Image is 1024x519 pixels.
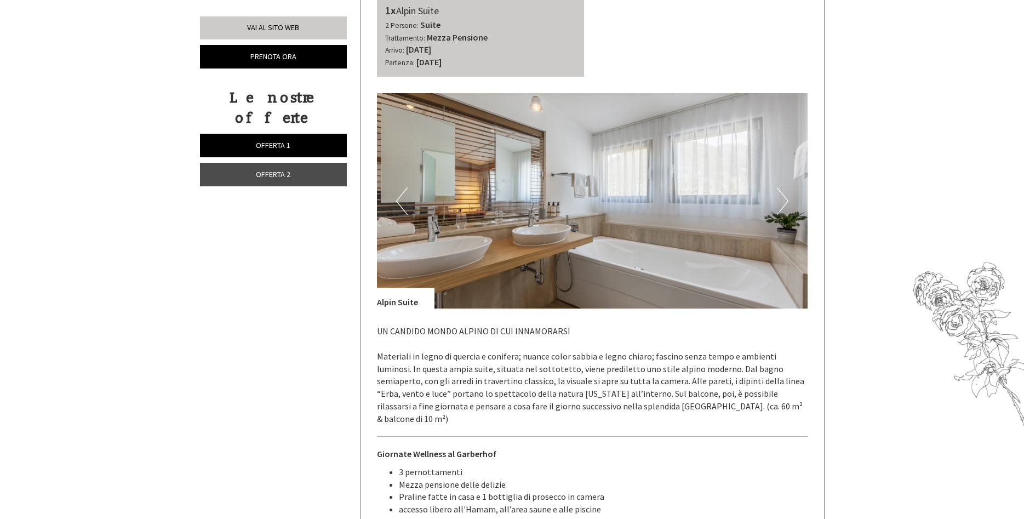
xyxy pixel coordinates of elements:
li: Praline fatte in casa e 1 bottiglia di prosecco in camera [399,491,808,503]
b: 1x [385,3,396,17]
b: [DATE] [416,56,442,67]
div: Alpin Suite [377,288,434,309]
b: Suite [420,19,441,30]
b: [DATE] [406,44,431,55]
p: UN CANDIDO MONDO ALPINO DI CUI INNAMORARSI Materiali in legno di quercia e conifera; nuance color... [377,325,808,425]
small: Partenza: [385,58,415,67]
img: image [377,93,808,309]
small: Trattamento: [385,33,425,43]
div: Alpin Suite [385,3,576,19]
button: Next [777,187,788,215]
span: Offerta 2 [256,169,290,179]
b: Mezza Pensione [427,32,488,43]
small: Arrivo: [385,45,404,55]
a: Prenota ora [200,45,347,69]
a: Vai al sito web [200,16,347,39]
small: 2 Persone: [385,21,419,30]
span: Offerta 1 [256,140,290,150]
li: accesso libero all'Hamam, all’area saune e alle piscine [399,503,808,516]
li: 3 pernottamenti [399,466,808,478]
strong: Giornate Wellness al Garberhof [377,448,496,459]
li: Mezza pensione delle delizie [399,478,808,491]
button: Previous [396,187,408,215]
div: Le nostre offerte [200,88,344,128]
